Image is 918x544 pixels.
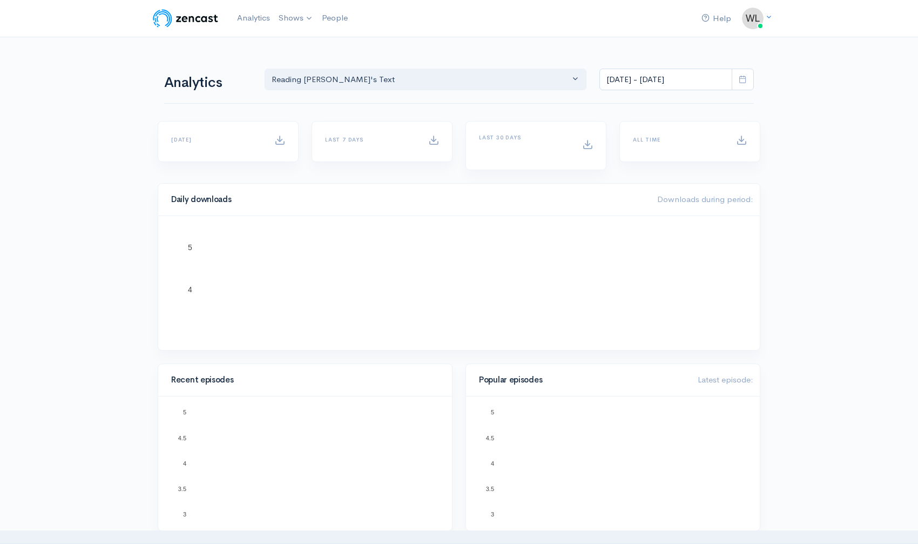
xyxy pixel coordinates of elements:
[486,486,494,492] text: 3.5
[318,6,352,30] a: People
[171,195,644,204] h4: Daily downloads
[188,285,192,294] text: 4
[633,137,723,143] h6: All time
[491,409,494,415] text: 5
[171,409,439,518] svg: A chart.
[325,137,415,143] h6: Last 7 days
[164,75,252,91] h1: Analytics
[491,511,494,518] text: 3
[657,194,753,204] span: Downloads during period:
[171,229,747,337] svg: A chart.
[151,8,220,29] img: ZenCast Logo
[742,8,764,29] img: ...
[178,434,186,441] text: 4.5
[171,375,433,385] h4: Recent episodes
[491,460,494,467] text: 4
[272,73,570,86] div: Reading [PERSON_NAME]'s Text
[479,375,685,385] h4: Popular episodes
[274,6,318,30] a: Shows
[486,434,494,441] text: 4.5
[183,409,186,415] text: 5
[183,511,186,518] text: 3
[171,137,261,143] h6: [DATE]
[233,6,274,30] a: Analytics
[697,7,735,30] a: Help
[479,409,747,518] svg: A chart.
[479,135,569,140] h6: Last 30 days
[178,486,186,492] text: 3.5
[188,243,192,252] text: 5
[183,460,186,467] text: 4
[599,69,732,91] input: analytics date range selector
[265,69,586,91] button: Reading Aristotle's Text
[698,374,753,385] span: Latest episode:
